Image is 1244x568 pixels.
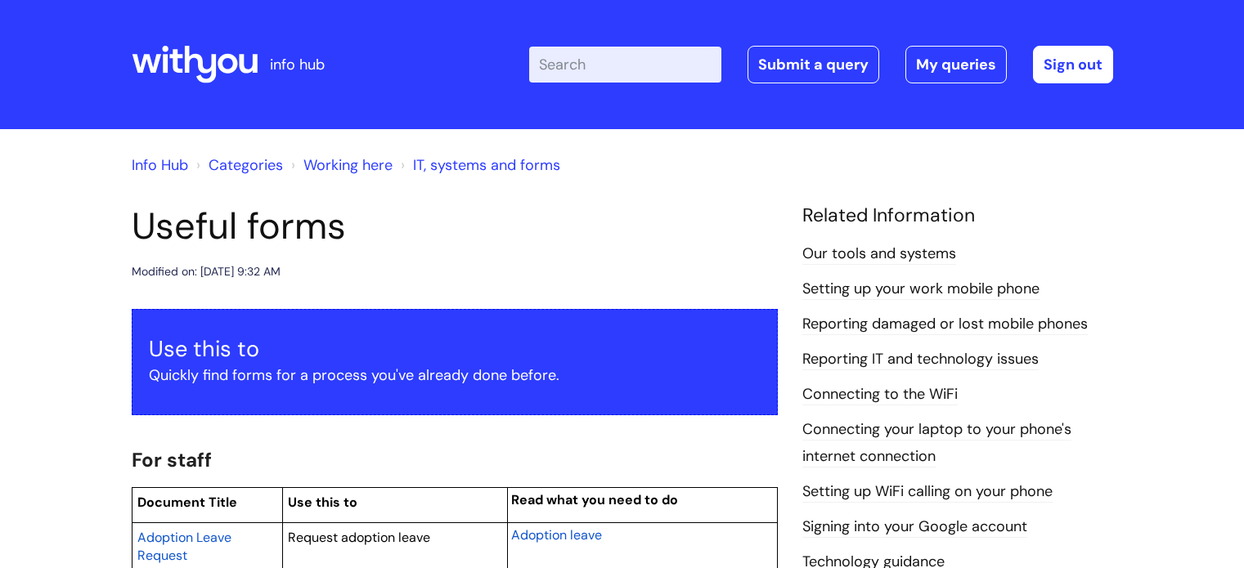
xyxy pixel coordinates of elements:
[137,529,231,564] span: Adoption Leave Request
[511,491,678,508] span: Read what you need to do
[748,46,879,83] a: Submit a query
[511,526,602,543] span: Adoption leave
[905,46,1007,83] a: My queries
[192,152,283,178] li: Solution home
[529,46,1113,83] div: | -
[413,155,560,175] a: IT, systems and forms
[132,155,188,175] a: Info Hub
[529,47,721,83] input: Search
[802,244,956,265] a: Our tools and systems
[137,494,237,511] span: Document Title
[802,419,1071,467] a: Connecting your laptop to your phone's internet connection
[802,349,1039,370] a: Reporting IT and technology issues
[209,155,283,175] a: Categories
[802,279,1040,300] a: Setting up your work mobile phone
[287,152,393,178] li: Working here
[137,527,231,565] a: Adoption Leave Request
[303,155,393,175] a: Working here
[397,152,560,178] li: IT, systems and forms
[802,204,1113,227] h4: Related Information
[1033,46,1113,83] a: Sign out
[149,336,761,362] h3: Use this to
[149,362,761,388] p: Quickly find forms for a process you've already done before.
[132,204,778,248] h1: Useful forms
[511,525,602,544] a: Adoption leave
[288,494,357,511] span: Use this to
[288,529,430,546] span: Request adoption leave
[270,51,325,78] p: info hub
[802,384,958,405] a: Connecting to the WiFi
[132,447,212,472] span: For staff
[802,517,1027,538] a: Signing into your Google account
[132,262,281,282] div: Modified on: [DATE] 9:32 AM
[802,481,1053,503] a: Setting up WiFi calling on your phone
[802,314,1088,335] a: Reporting damaged or lost mobile phones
